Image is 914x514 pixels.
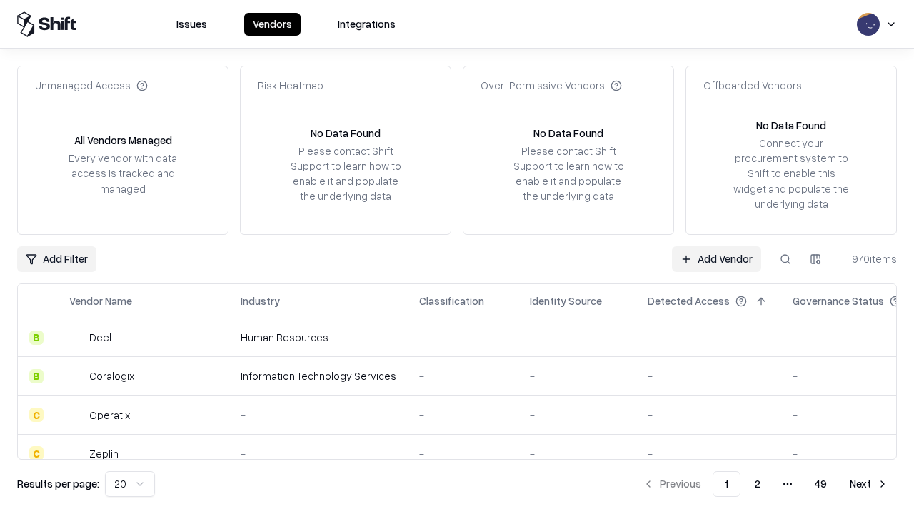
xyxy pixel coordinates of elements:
[241,368,396,383] div: Information Technology Services
[634,471,897,497] nav: pagination
[743,471,772,497] button: 2
[29,331,44,345] div: B
[69,331,84,345] img: Deel
[648,330,770,345] div: -
[533,126,603,141] div: No Data Found
[419,293,484,308] div: Classification
[419,446,507,461] div: -
[803,471,838,497] button: 49
[419,408,507,423] div: -
[530,293,602,308] div: Identity Source
[793,293,884,308] div: Governance Status
[17,246,96,272] button: Add Filter
[419,368,507,383] div: -
[648,293,730,308] div: Detected Access
[530,408,625,423] div: -
[74,133,172,148] div: All Vendors Managed
[89,330,111,345] div: Deel
[64,151,182,196] div: Every vendor with data access is tracked and managed
[509,143,628,204] div: Please contact Shift Support to learn how to enable it and populate the underlying data
[648,368,770,383] div: -
[89,446,119,461] div: Zeplin
[419,330,507,345] div: -
[311,126,381,141] div: No Data Found
[703,78,802,93] div: Offboarded Vendors
[841,471,897,497] button: Next
[329,13,404,36] button: Integrations
[481,78,622,93] div: Over-Permissive Vendors
[840,251,897,266] div: 970 items
[648,408,770,423] div: -
[241,330,396,345] div: Human Resources
[69,446,84,460] img: Zeplin
[69,408,84,422] img: Operatix
[17,476,99,491] p: Results per page:
[672,246,761,272] a: Add Vendor
[286,143,405,204] div: Please contact Shift Support to learn how to enable it and populate the underlying data
[241,446,396,461] div: -
[713,471,740,497] button: 1
[69,293,132,308] div: Vendor Name
[732,136,850,211] div: Connect your procurement system to Shift to enable this widget and populate the underlying data
[168,13,216,36] button: Issues
[69,369,84,383] img: Coralogix
[756,118,826,133] div: No Data Found
[89,368,134,383] div: Coralogix
[241,408,396,423] div: -
[29,408,44,422] div: C
[241,293,280,308] div: Industry
[29,446,44,460] div: C
[530,446,625,461] div: -
[35,78,148,93] div: Unmanaged Access
[530,330,625,345] div: -
[530,368,625,383] div: -
[244,13,301,36] button: Vendors
[89,408,130,423] div: Operatix
[258,78,323,93] div: Risk Heatmap
[648,446,770,461] div: -
[29,369,44,383] div: B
